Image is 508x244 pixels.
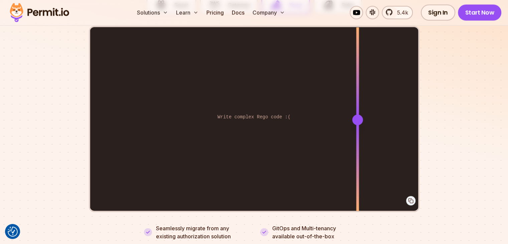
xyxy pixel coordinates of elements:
button: Learn [173,6,201,19]
a: Pricing [204,6,226,19]
button: Solutions [134,6,171,19]
a: Sign In [421,5,455,21]
img: Revisit consent button [8,227,18,237]
span: 5.4k [393,9,408,17]
img: Permit logo [7,1,72,24]
button: Consent Preferences [8,227,18,237]
a: Start Now [458,5,502,21]
p: GitOps and Multi-tenancy available out-of-the-box [272,224,336,240]
button: Company [250,6,288,19]
a: Docs [229,6,247,19]
a: 5.4k [382,6,413,19]
p: Seamlessly migrate from any existing authorization solution [156,224,248,240]
code: Write complex Rego code :( [213,108,295,126]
